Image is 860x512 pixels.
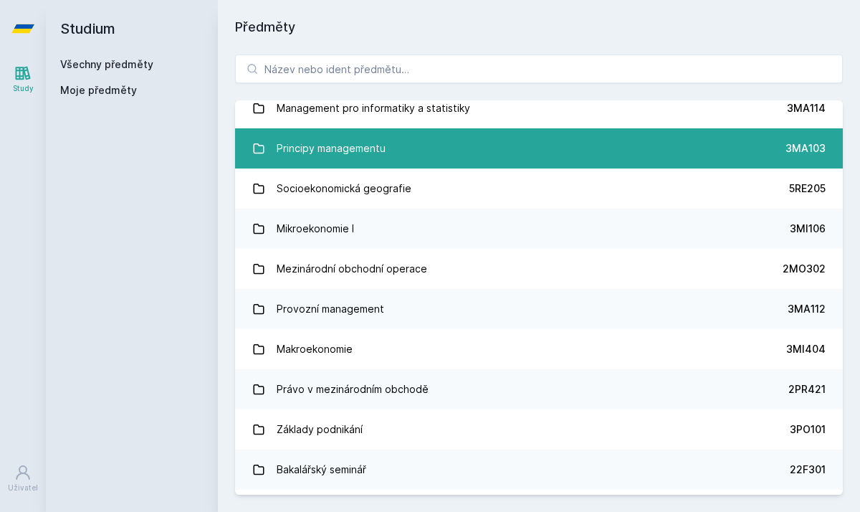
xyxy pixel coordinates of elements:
div: 3MA114 [787,101,826,115]
div: 5RE205 [789,181,826,196]
a: Management pro informatiky a statistiky 3MA114 [235,88,843,128]
div: 2PR421 [788,382,826,397]
input: Název nebo ident předmětu… [235,54,843,83]
div: Mikroekonomie I [277,214,354,243]
div: 3MA103 [785,141,826,156]
div: Bakalářský seminář [277,455,366,484]
a: Makroekonomie 3MI404 [235,329,843,369]
a: Principy managementu 3MA103 [235,128,843,169]
a: Právo v mezinárodním obchodě 2PR421 [235,369,843,409]
div: Provozní management [277,295,384,323]
div: Study [13,83,34,94]
div: Socioekonomická geografie [277,174,411,203]
div: Právo v mezinárodním obchodě [277,375,429,404]
div: Principy managementu [277,134,386,163]
a: Mikroekonomie I 3MI106 [235,209,843,249]
div: 3MI106 [790,222,826,236]
a: Bakalářský seminář 22F301 [235,450,843,490]
div: Základy podnikání [277,415,363,444]
div: 22F301 [790,463,826,477]
a: Všechny předměty [60,58,153,70]
a: Uživatel [3,457,43,501]
div: 3MA112 [788,302,826,316]
h1: Předměty [235,17,843,37]
a: Socioekonomická geografie 5RE205 [235,169,843,209]
a: Základy podnikání 3PO101 [235,409,843,450]
a: Mezinárodní obchodní operace 2MO302 [235,249,843,289]
div: 2MO302 [783,262,826,276]
div: Uživatel [8,483,38,493]
a: Provozní management 3MA112 [235,289,843,329]
a: Study [3,57,43,101]
div: Makroekonomie [277,335,353,364]
div: 3PO101 [790,422,826,437]
div: 3MI404 [786,342,826,356]
div: Mezinárodní obchodní operace [277,255,427,283]
div: Management pro informatiky a statistiky [277,94,470,123]
span: Moje předměty [60,83,137,98]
